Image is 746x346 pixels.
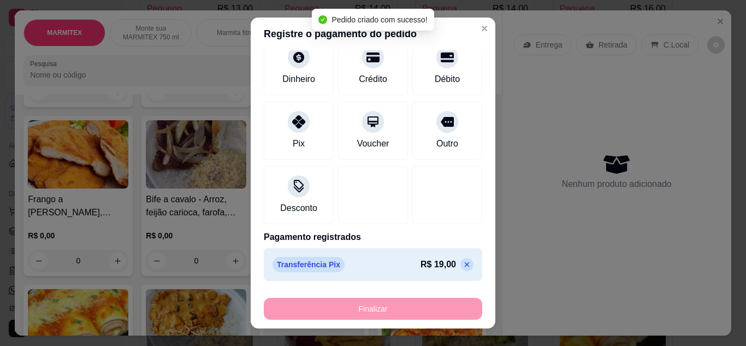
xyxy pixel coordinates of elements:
[264,231,482,244] p: Pagamento registrados
[421,258,456,271] p: R$ 19,00
[331,15,427,24] span: Pedido criado com sucesso!
[282,73,315,86] div: Dinheiro
[436,137,458,150] div: Outro
[357,137,389,150] div: Voucher
[435,73,460,86] div: Débito
[280,202,317,215] div: Desconto
[273,257,345,272] p: Transferência Pix
[359,73,387,86] div: Crédito
[251,17,495,50] header: Registre o pagamento do pedido
[318,15,327,24] span: check-circle
[293,137,305,150] div: Pix
[476,20,493,37] button: Close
